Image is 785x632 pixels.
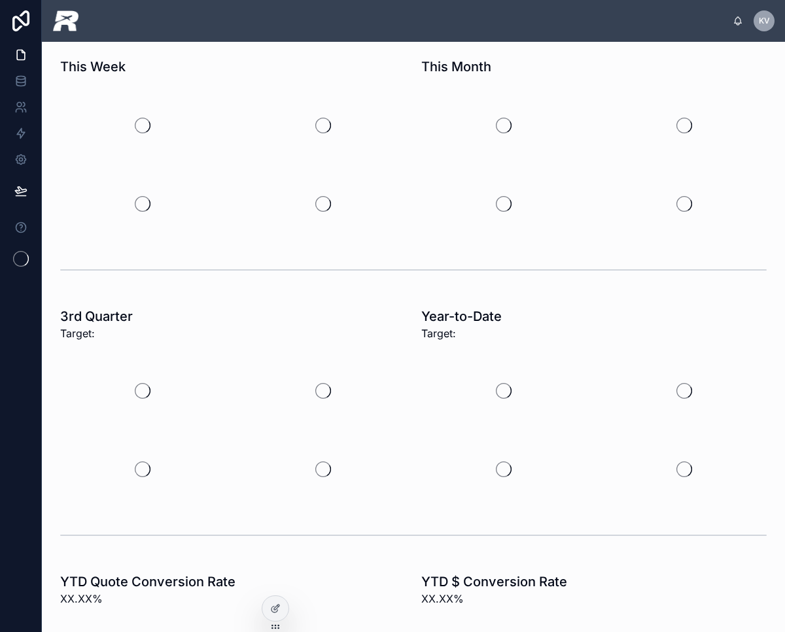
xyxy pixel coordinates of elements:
h1: YTD Quote Conversion Rate [60,573,235,591]
span: Target: [60,325,133,341]
img: App logo [52,10,79,31]
h1: 3rd Quarter [60,307,133,325]
h1: YTD $ Conversion Rate [421,573,567,591]
div: scrollable content [90,18,733,24]
span: KV [759,16,770,26]
h1: This Month [421,58,491,76]
span: XX.XX% [60,591,235,607]
span: Target: [421,325,502,341]
h1: Year-to-Date [421,307,502,325]
span: XX.XX% [421,591,567,607]
h1: This Week [60,58,126,76]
